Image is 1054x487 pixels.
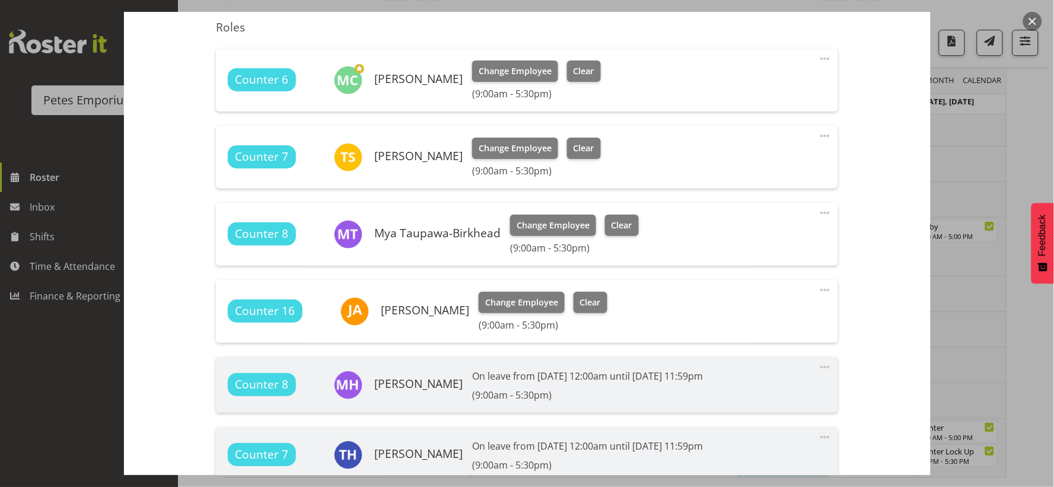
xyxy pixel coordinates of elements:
[472,165,600,177] h6: (9:00am - 5:30pm)
[1037,215,1048,256] span: Feedback
[574,292,607,313] button: Clear
[472,459,703,471] h6: (9:00am - 5:30pm)
[479,319,607,331] h6: (9:00am - 5:30pm)
[235,376,289,393] span: Counter 8
[235,225,289,243] span: Counter 8
[472,88,600,100] h6: (9:00am - 5:30pm)
[374,227,501,240] h6: Mya Taupawa-Birkhead
[340,297,369,326] img: jeseryl-armstrong10788.jpg
[479,65,552,78] span: Change Employee
[479,142,552,155] span: Change Employee
[580,296,601,309] span: Clear
[334,441,362,469] img: teresa-hawkins9867.jpg
[574,65,594,78] span: Clear
[510,215,596,236] button: Change Employee
[374,72,463,85] h6: [PERSON_NAME]
[216,20,838,34] h5: Roles
[605,215,639,236] button: Clear
[334,220,362,249] img: mya-taupawa-birkhead5814.jpg
[1031,203,1054,284] button: Feedback - Show survey
[334,66,362,94] img: melissa-cowen2635.jpg
[235,148,289,165] span: Counter 7
[612,219,632,232] span: Clear
[567,61,601,82] button: Clear
[510,242,638,254] h6: (9:00am - 5:30pm)
[485,296,558,309] span: Change Employee
[479,292,565,313] button: Change Employee
[374,377,463,390] h6: [PERSON_NAME]
[517,219,590,232] span: Change Employee
[574,142,594,155] span: Clear
[334,143,362,171] img: tamara-straker11292.jpg
[334,371,362,399] img: mackenzie-halford4471.jpg
[374,149,463,163] h6: [PERSON_NAME]
[472,439,703,453] p: On leave from [DATE] 12:00am until [DATE] 11:59pm
[472,138,558,159] button: Change Employee
[567,138,601,159] button: Clear
[472,389,703,401] h6: (9:00am - 5:30pm)
[235,446,289,463] span: Counter 7
[472,369,703,383] p: On leave from [DATE] 12:00am until [DATE] 11:59pm
[374,447,463,460] h6: [PERSON_NAME]
[381,304,469,317] h6: [PERSON_NAME]
[235,71,289,88] span: Counter 6
[472,61,558,82] button: Change Employee
[235,303,295,320] span: Counter 16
